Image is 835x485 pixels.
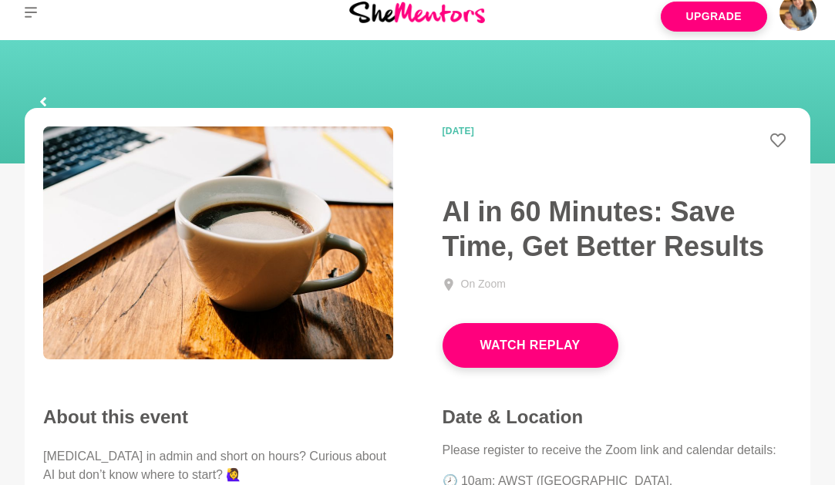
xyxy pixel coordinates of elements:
[443,406,793,429] h4: Date & Location
[443,126,593,136] time: [DATE]
[43,126,393,359] img: AI in 60 minutes workshop - she mentors
[661,2,767,32] a: Upgrade
[443,194,793,264] h1: AI in 60 Minutes: Save Time, Get Better Results
[43,406,393,429] h2: About this event
[43,447,393,484] p: [MEDICAL_DATA] in admin and short on hours? Curious about AI but don’t know where to start? 🙋‍♀️
[461,276,506,292] div: On Zoom
[349,2,485,22] img: She Mentors Logo
[443,441,793,460] p: Please register to receive the Zoom link and calendar details:
[443,323,618,368] button: Watch Replay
